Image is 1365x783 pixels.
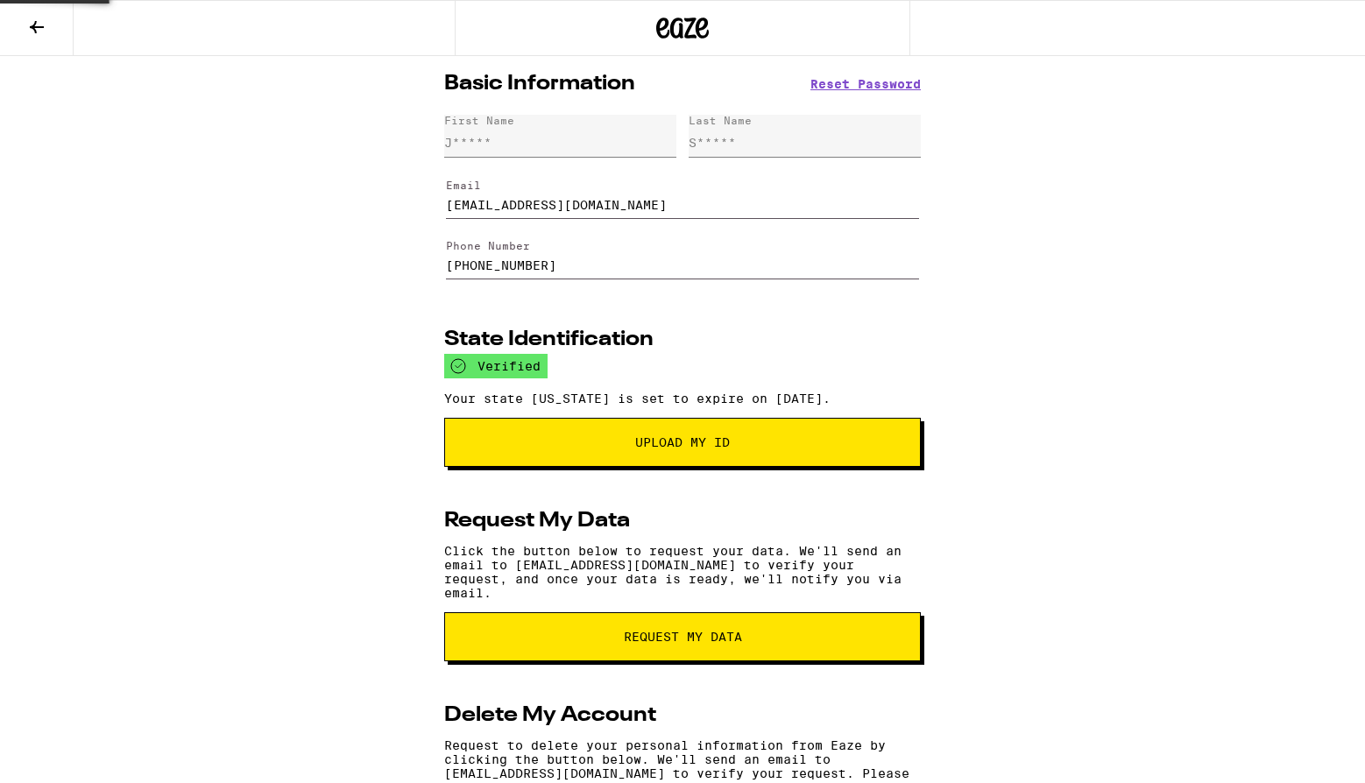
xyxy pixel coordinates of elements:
[444,511,630,532] h2: Request My Data
[444,329,654,350] h2: State Identification
[11,12,126,26] span: Hi. Need any help?
[810,78,921,90] button: Reset Password
[444,225,921,286] form: Edit Phone Number
[446,240,530,251] label: Phone Number
[444,544,921,600] p: Click the button below to request your data. We'll send an email to [EMAIL_ADDRESS][DOMAIN_NAME] ...
[444,354,548,378] div: verified
[689,115,752,126] div: Last Name
[444,115,514,126] div: First Name
[444,612,921,661] button: request my data
[444,391,921,406] p: Your state [US_STATE] is set to expire on [DATE].
[444,418,921,467] button: Upload My ID
[444,74,635,95] h2: Basic Information
[446,180,481,191] label: Email
[624,631,742,643] span: request my data
[444,164,921,225] form: Edit Email Address
[635,436,730,448] span: Upload My ID
[444,705,656,726] h2: Delete My Account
